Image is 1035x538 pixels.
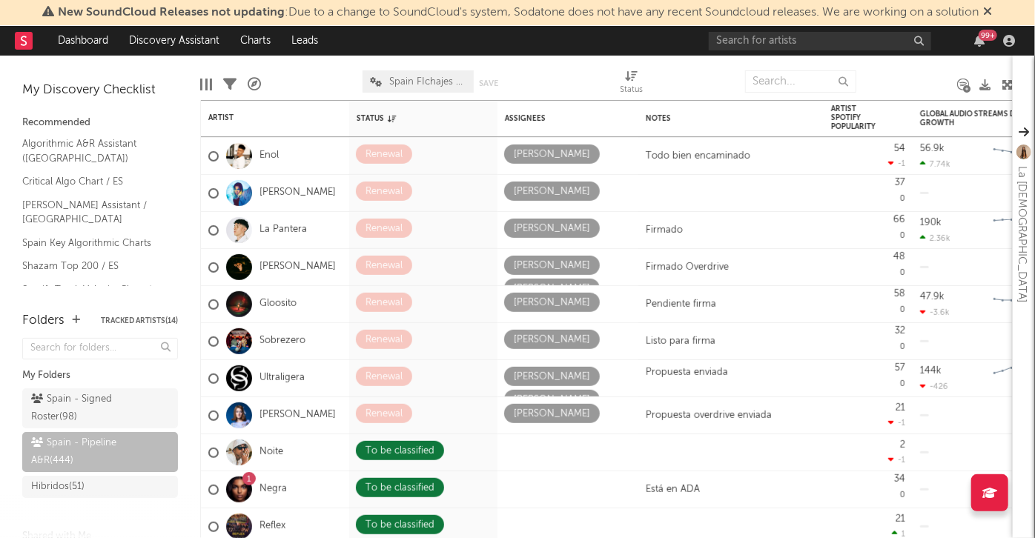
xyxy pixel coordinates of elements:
[831,104,883,131] div: Artist Spotify Popularity
[898,419,905,428] span: -1
[831,471,905,508] div: 0
[893,215,905,225] div: 66
[248,63,261,106] div: A&R Pipeline
[22,197,163,228] a: [PERSON_NAME] Assistant / [GEOGRAPHIC_DATA]
[479,79,498,87] button: Save
[259,520,285,533] a: Reflex
[259,372,305,385] a: Ultraligera
[894,289,905,299] div: 58
[920,233,950,242] div: 2.36k
[230,26,281,56] a: Charts
[920,365,942,375] div: 144k
[31,478,85,496] div: Hibridos ( 51 )
[259,409,336,422] a: [PERSON_NAME]
[638,150,758,162] div: Todo bien encaminado
[259,224,307,236] a: La Pantera
[920,143,945,153] div: 56.9k
[259,446,283,459] a: Noite
[920,291,945,301] div: 47.9k
[281,26,328,56] a: Leads
[920,110,1031,127] div: Global Audio Streams Daily Growth
[984,7,993,19] span: Dismiss
[709,32,931,50] input: Search for artists
[895,326,905,336] div: 32
[514,280,590,298] div: [PERSON_NAME]
[898,160,905,168] span: -1
[22,432,178,472] a: Spain - Pipeline A&R(444)
[920,217,942,227] div: 190k
[920,159,950,168] div: 7.74k
[646,114,794,123] div: Notes
[31,391,136,426] div: Spain - Signed Roster ( 98 )
[831,360,905,396] div: 0
[22,173,163,190] a: Critical Algo Chart / ES
[514,294,590,312] div: [PERSON_NAME]
[621,82,644,99] div: Status
[22,338,178,359] input: Search for folders...
[22,388,178,428] a: Spain - Signed Roster(98)
[366,517,434,534] div: To be classified
[259,150,279,162] a: Enol
[119,26,230,56] a: Discovery Assistant
[22,82,178,99] div: My Discovery Checklist
[894,474,905,484] div: 34
[59,7,979,19] span: : Due to a change to SoundCloud's system, Sodatone does not have any recent Soundcloud releases. ...
[745,70,856,93] input: Search...
[259,187,336,199] a: [PERSON_NAME]
[366,146,403,164] div: Renewal
[920,381,948,391] div: -426
[831,212,905,248] div: 0
[638,299,724,310] div: Pendiente firma
[831,249,905,285] div: 0
[831,323,905,359] div: 0
[638,336,723,348] div: Listo para firma
[893,252,905,262] div: 48
[22,476,178,498] a: Hibridos(51)
[638,410,779,422] div: Propuesta overdrive enviada
[514,331,590,349] div: [PERSON_NAME]
[200,63,212,106] div: Edit Columns
[366,331,403,349] div: Renewal
[895,363,905,373] div: 57
[259,335,305,348] a: Sobrezero
[638,225,690,236] div: Firmado
[366,368,403,386] div: Renewal
[47,26,119,56] a: Dashboard
[259,298,297,310] a: Gloosito
[366,183,403,201] div: Renewal
[357,114,453,123] div: Status
[366,479,434,497] div: To be classified
[366,294,403,312] div: Renewal
[22,282,163,312] a: Spotify Track Velocity Chart / ES
[896,514,905,524] div: 21
[514,183,590,201] div: [PERSON_NAME]
[259,483,287,496] a: Negra
[646,367,728,379] div: Propuesta enviada
[514,391,590,409] div: [PERSON_NAME]
[22,235,163,251] a: Spain Key Algorithmic Charts
[22,258,163,274] a: Shazam Top 200 / ES
[366,220,403,238] div: Renewal
[514,257,590,275] div: [PERSON_NAME]
[22,136,163,166] a: Algorithmic A&R Assistant ([GEOGRAPHIC_DATA])
[979,30,997,41] div: 99 +
[505,114,609,123] div: Assignees
[366,405,403,423] div: Renewal
[900,440,905,450] div: 2
[366,257,403,275] div: Renewal
[101,317,178,325] button: Tracked Artists(14)
[514,368,590,386] div: [PERSON_NAME]
[646,262,729,273] div: Firmado Overdrive
[22,114,178,132] div: Recommended
[59,7,285,19] span: New SoundCloud Releases not updating
[831,175,905,211] div: 0
[974,35,985,47] button: 99+
[31,434,136,470] div: Spain - Pipeline A&R ( 444 )
[514,405,590,423] div: [PERSON_NAME]
[366,442,434,460] div: To be classified
[638,484,707,496] div: Está en ADA
[514,220,590,238] div: [PERSON_NAME]
[831,286,905,322] div: 0
[920,307,950,316] div: -3.6k
[1013,166,1031,302] div: La [DEMOGRAPHIC_DATA]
